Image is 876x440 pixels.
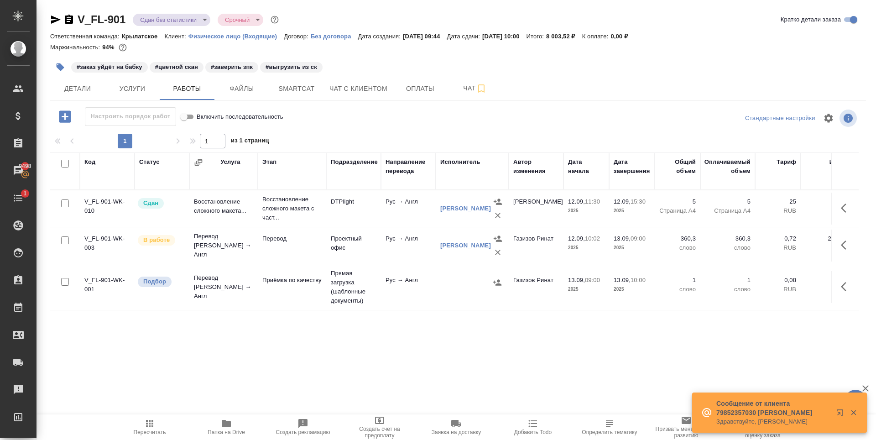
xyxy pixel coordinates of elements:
div: Дата завершения [614,157,650,176]
p: 2025 [614,243,650,252]
td: Перевод [PERSON_NAME] → Англ [189,269,258,305]
p: #заверить зпк [211,63,253,72]
div: split button [743,111,818,126]
span: Включить последовательность [197,112,283,121]
span: 9498 [13,162,36,171]
p: 12.09, [568,198,585,205]
p: Крылатское [122,33,165,40]
p: 1 [705,276,751,285]
p: В работе [143,236,170,245]
button: Добавить работу [52,107,78,126]
p: слово [705,285,751,294]
button: Заявка на доставку [418,414,495,440]
span: Кратко детали заказа [781,15,841,24]
p: 0,72 [760,234,796,243]
td: V_FL-901-WK-003 [80,230,135,262]
p: 125 [805,197,846,206]
p: 5 [659,197,696,206]
p: Перевод [262,234,322,243]
td: V_FL-901-WK-010 [80,193,135,225]
p: слово [659,285,696,294]
button: Скопировать ссылку [63,14,74,25]
span: Пересчитать [134,429,166,435]
p: Ответственная команда: [50,33,122,40]
p: #выгрузить из ск [266,63,317,72]
p: RUB [805,243,846,252]
div: Сдан без статистики [133,14,210,26]
p: 13.09, [614,235,631,242]
td: [PERSON_NAME] [509,193,563,225]
span: Определить тематику [582,429,637,435]
p: 2025 [614,206,650,215]
p: 259,42 [805,234,846,243]
span: из 1 страниц [231,135,269,148]
a: 1 [2,187,34,210]
p: 0,08 [805,276,846,285]
div: Направление перевода [386,157,431,176]
button: Удалить [491,246,505,259]
p: Страница А4 [705,206,751,215]
a: [PERSON_NAME] [440,242,491,249]
div: Исполнитель [440,157,480,167]
p: [DATE] 09:44 [403,33,447,40]
p: 0,00 ₽ [610,33,635,40]
button: Пересчитать [111,414,188,440]
button: Папка на Drive [188,414,265,440]
button: Удалить [491,209,505,222]
span: Оплаты [398,83,442,94]
td: V_FL-901-WK-001 [80,271,135,303]
p: #цветной скан [155,63,198,72]
span: Настроить таблицу [818,107,839,129]
p: Дата сдачи: [447,33,482,40]
p: Физическое лицо (Входящие) [188,33,284,40]
button: Создать счет на предоплату [341,414,418,440]
td: DTPlight [326,193,381,225]
div: Этап [262,157,276,167]
p: 12.09, [568,235,585,242]
td: Перевод [PERSON_NAME] → Англ [189,227,258,264]
div: Автор изменения [513,157,559,176]
p: Сдан [143,199,158,208]
td: Прямая загрузка (шаблонные документы) [326,264,381,310]
span: Детали [56,83,99,94]
td: Восстановление сложного макета... [189,193,258,225]
p: К оплате: [582,33,611,40]
p: 360,3 [659,234,696,243]
p: 13.09, [614,277,631,283]
a: Без договора [311,32,358,40]
a: [PERSON_NAME] [440,205,491,212]
button: Назначить [491,232,505,246]
p: 2025 [568,243,605,252]
a: 9498 [2,159,34,182]
td: Рус → Англ [381,193,436,225]
p: 10:00 [631,277,646,283]
p: 0,08 [760,276,796,285]
a: V_FL-901 [78,13,125,26]
p: Страница А4 [659,206,696,215]
button: Сгруппировать [194,158,203,167]
div: Сдан без статистики [218,14,263,26]
p: 12.09, [614,198,631,205]
button: Здесь прячутся важные кнопки [835,197,857,219]
span: Заявка на доставку [432,429,481,435]
td: Рус → Англ [381,271,436,303]
span: Призвать менеджера по развитию [653,426,719,439]
p: 13.09, [568,277,585,283]
span: Папка на Drive [208,429,245,435]
p: Приёмка по качеству [262,276,322,285]
div: Оплачиваемый объем [704,157,751,176]
span: Работы [165,83,209,94]
p: 09:00 [585,277,600,283]
div: Итого [829,157,846,167]
div: Дата начала [568,157,605,176]
button: Открыть в новой вкладке [831,403,853,425]
span: Smartcat [275,83,318,94]
div: Услуга [220,157,240,167]
div: Статус [139,157,160,167]
p: 94% [102,44,116,51]
span: Создать счет на предоплату [347,426,412,439]
div: Общий объем [659,157,696,176]
button: 🙏 [844,390,867,413]
svg: Подписаться [476,83,487,94]
p: 5 [705,197,751,206]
